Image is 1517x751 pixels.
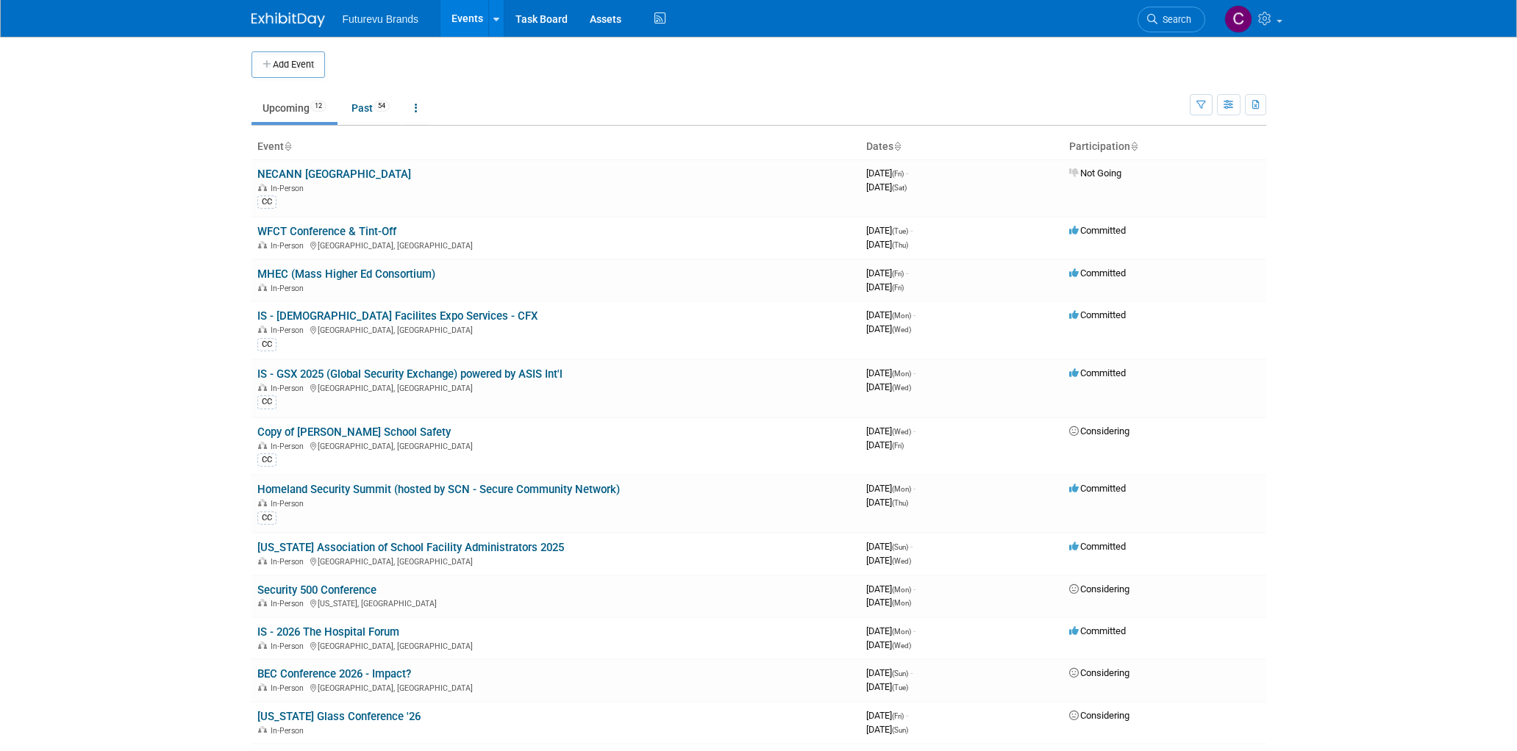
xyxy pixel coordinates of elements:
[257,395,276,409] div: CC
[892,543,908,551] span: (Sun)
[866,555,911,566] span: [DATE]
[892,599,911,607] span: (Mon)
[251,134,860,159] th: Event
[910,667,913,678] span: -
[910,225,913,236] span: -
[866,724,908,735] span: [DATE]
[257,195,276,209] div: CC
[892,428,911,436] span: (Wed)
[910,541,913,552] span: -
[866,309,915,320] span: [DATE]
[257,710,421,723] a: [US_STATE] Glass Conference '26
[1069,309,1126,320] span: Committed
[866,239,908,250] span: [DATE]
[892,726,908,734] span: (Sun)
[257,425,451,439] a: Copy of [PERSON_NAME] School Safety
[892,442,904,450] span: (Fri)
[913,309,915,320] span: -
[866,483,915,494] span: [DATE]
[913,625,915,636] span: -
[258,683,267,691] img: In-Person Event
[892,557,911,565] span: (Wed)
[892,184,907,192] span: (Sat)
[866,381,911,392] span: [DATE]
[892,312,911,320] span: (Mon)
[271,384,308,393] span: In-Person
[257,667,411,680] a: BEC Conference 2026 - Impact?
[257,597,854,608] div: [US_STATE], [GEOGRAPHIC_DATA]
[257,511,276,525] div: CC
[892,241,908,249] span: (Thu)
[866,597,911,608] span: [DATE]
[866,267,908,279] span: [DATE]
[258,599,267,606] img: In-Person Event
[866,639,911,650] span: [DATE]
[1063,134,1266,159] th: Participation
[257,439,854,451] div: [GEOGRAPHIC_DATA], [GEOGRAPHIC_DATA]
[257,681,854,693] div: [GEOGRAPHIC_DATA], [GEOGRAPHIC_DATA]
[892,683,908,691] span: (Tue)
[258,326,267,333] img: In-Person Event
[892,170,904,178] span: (Fri)
[866,667,913,678] span: [DATE]
[251,51,325,78] button: Add Event
[892,326,911,334] span: (Wed)
[271,241,308,251] span: In-Person
[1069,367,1126,378] span: Committed
[257,168,411,181] a: NECANN [GEOGRAPHIC_DATA]
[257,267,435,281] a: MHEC (Mass Higher Ed Consortium)
[257,453,276,467] div: CC
[1069,583,1129,594] span: Considering
[257,323,854,335] div: [GEOGRAPHIC_DATA], [GEOGRAPHIC_DATA]
[866,439,904,450] span: [DATE]
[906,710,908,721] span: -
[866,323,911,334] span: [DATE]
[271,726,308,736] span: In-Person
[893,140,901,152] a: Sort by Start Date
[257,381,854,393] div: [GEOGRAPHIC_DATA], [GEOGRAPHIC_DATA]
[913,425,915,436] span: -
[271,499,308,509] span: In-Person
[251,94,338,122] a: Upcoming12
[284,140,291,152] a: Sort by Event Name
[374,101,390,112] span: 54
[860,134,1063,159] th: Dates
[257,367,563,381] a: IS - GSX 2025 (Global Security Exchange) powered by ASIS Int'l
[271,557,308,567] span: In-Person
[340,94,401,122] a: Past54
[892,485,911,493] span: (Mon)
[271,642,308,651] span: In-Person
[1130,140,1138,152] a: Sort by Participation Type
[892,712,904,720] span: (Fri)
[1069,267,1126,279] span: Committed
[866,583,915,594] span: [DATE]
[271,599,308,608] span: In-Person
[258,726,267,733] img: In-Person Event
[866,497,908,508] span: [DATE]
[271,442,308,451] span: In-Person
[1069,667,1129,678] span: Considering
[866,367,915,378] span: [DATE]
[906,168,908,179] span: -
[866,168,908,179] span: [DATE]
[1069,225,1126,236] span: Committed
[258,184,267,191] img: In-Person Event
[866,182,907,193] span: [DATE]
[257,338,276,351] div: CC
[913,583,915,594] span: -
[1069,710,1129,721] span: Considering
[866,425,915,436] span: [DATE]
[906,267,908,279] span: -
[257,309,538,323] a: IS - [DEMOGRAPHIC_DATA] Facilites Expo Services - CFX
[257,483,620,496] a: Homeland Security Summit (hosted by SCN - Secure Community Network)
[257,625,399,639] a: IS - 2026 The Hospital Forum
[913,367,915,378] span: -
[866,541,913,552] span: [DATE]
[1069,425,1129,436] span: Considering
[257,583,376,597] a: Security 500 Conference
[892,227,908,235] span: (Tue)
[1157,14,1191,25] span: Search
[271,284,308,293] span: In-Person
[1069,483,1126,494] span: Committed
[257,225,396,238] a: WFCT Conference & Tint-Off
